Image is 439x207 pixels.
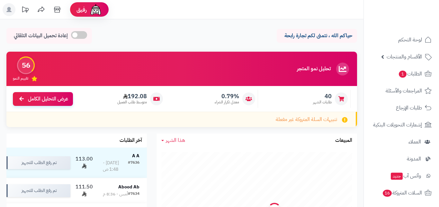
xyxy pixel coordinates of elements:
div: #7634 [128,191,139,197]
p: حياكم الله ، نتمنى لكم تجارة رابحة [282,32,352,39]
span: الطلبات [398,69,422,78]
span: 40 [313,93,332,100]
a: المدونة [368,151,435,167]
span: تنبيهات السلة المتروكة غير مفعلة [276,116,337,123]
div: أمس - 8:36 م [103,191,128,197]
span: تقييم النمو [13,76,28,81]
div: #7636 [128,160,139,173]
strong: Abood Ab [118,184,139,190]
span: جديد [391,173,403,180]
div: [DATE] - 1:48 ص [103,160,128,173]
span: المراجعات والأسئلة [386,86,422,95]
a: طلبات الإرجاع [368,100,435,116]
img: ai-face.png [89,3,102,16]
h3: المبيعات [335,138,352,143]
span: 1 [399,70,407,78]
a: العملاء [368,134,435,150]
strong: A A [132,152,139,159]
span: 16 [382,189,392,197]
span: رفيق [76,6,87,13]
a: لوحة التحكم [368,32,435,47]
span: العملاء [408,137,421,146]
span: معدل تكرار الشراء [215,99,239,105]
a: المراجعات والأسئلة [368,83,435,99]
a: وآتس آبجديد [368,168,435,184]
img: logo-2.png [395,10,433,23]
span: 192.08 [117,93,147,100]
td: 113.00 [73,148,95,178]
h3: تحليل نمو المتجر [297,66,331,72]
a: الطلبات1 [368,66,435,82]
a: عرض التحليل الكامل [13,92,73,106]
span: إعادة تحميل البيانات التلقائي [14,32,68,39]
span: متوسط طلب العميل [117,99,147,105]
a: تحديثات المنصة [17,3,33,18]
span: طلبات الإرجاع [396,103,422,112]
span: المدونة [407,154,421,163]
span: لوحة التحكم [398,35,422,44]
a: هذا الشهر [161,137,185,144]
span: 0.79% [215,93,239,100]
span: هذا الشهر [166,136,185,144]
div: تم رفع الطلب للتجهيز [6,156,70,169]
span: طلبات الشهر [313,99,332,105]
a: إشعارات التحويلات البنكية [368,117,435,133]
span: وآتس آب [390,171,421,180]
a: السلات المتروكة16 [368,185,435,201]
span: الأقسام والمنتجات [387,52,422,61]
td: 111.50 [73,178,95,203]
h3: آخر الطلبات [120,138,142,143]
span: إشعارات التحويلات البنكية [373,120,422,129]
div: تم رفع الطلب للتجهيز [6,184,70,197]
span: السلات المتروكة [382,188,422,197]
span: عرض التحليل الكامل [28,95,68,103]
